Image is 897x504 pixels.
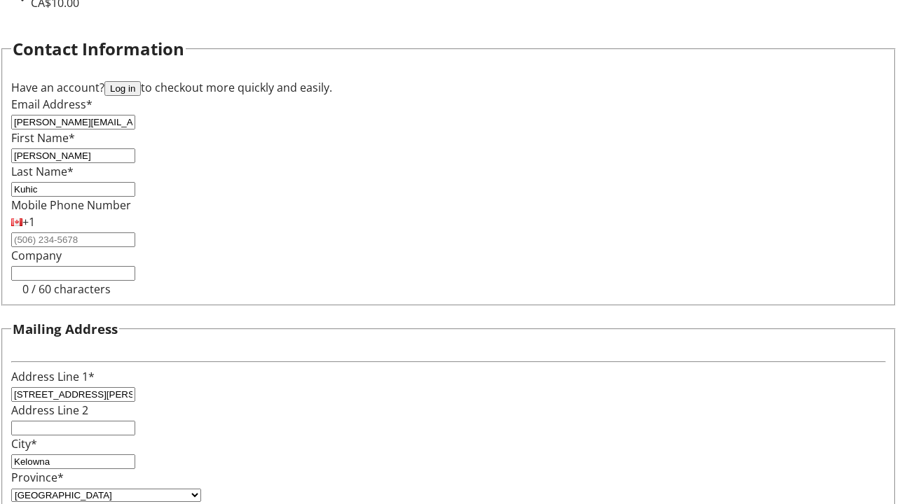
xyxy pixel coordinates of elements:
tr-character-limit: 0 / 60 characters [22,281,111,297]
label: Address Line 1* [11,369,95,384]
label: Mobile Phone Number [11,197,131,213]
label: Last Name* [11,164,74,179]
input: Address [11,387,135,402]
label: Company [11,248,62,263]
label: Email Address* [11,97,93,112]
h3: Mailing Address [13,319,118,339]
input: City [11,454,135,469]
input: (506) 234-5678 [11,232,135,247]
label: First Name* [11,130,75,146]
h2: Contact Information [13,36,184,62]
label: Address Line 2 [11,402,88,418]
label: City* [11,436,37,451]
div: Have an account? to checkout more quickly and easily. [11,79,886,96]
label: Province* [11,470,64,485]
button: Log in [104,81,141,96]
